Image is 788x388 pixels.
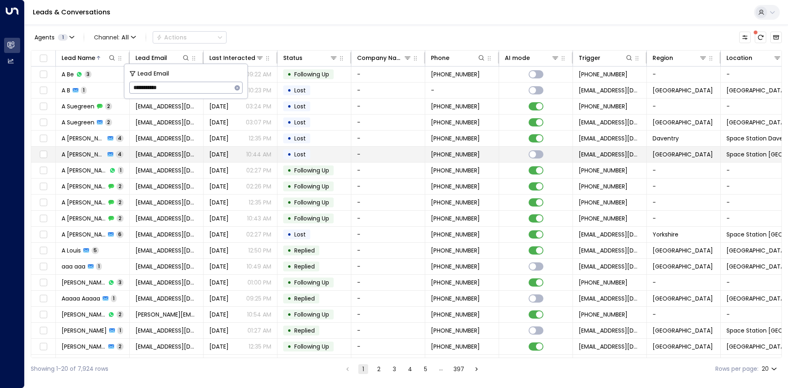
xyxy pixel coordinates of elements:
[38,53,48,64] span: Toggle select all
[294,326,315,335] span: Replied
[38,117,48,128] span: Toggle select row
[62,214,106,223] span: A Humphreys
[647,163,721,178] td: -
[287,276,291,289] div: •
[653,342,713,351] span: London
[62,86,70,94] span: A B
[209,118,229,126] span: Jul 24, 2025
[579,278,628,287] span: +447555546064
[62,182,106,191] span: A Webster
[579,182,628,191] span: +447742181679
[287,356,291,370] div: •
[38,149,48,160] span: Toggle select row
[38,133,48,144] span: Toggle select row
[436,364,446,374] div: …
[351,131,425,146] td: -
[579,342,641,351] span: leads@space-station.co.uk
[579,150,641,158] span: leads@space-station.co.uk
[118,167,124,174] span: 1
[62,102,94,110] span: A Suegreen
[105,103,112,110] span: 2
[647,275,721,290] td: -
[287,163,291,177] div: •
[647,355,721,370] td: -
[156,34,187,41] div: Actions
[209,198,229,207] span: Jul 26, 2025
[62,246,81,255] span: A Louis
[62,53,95,63] div: Lead Name
[209,246,229,255] span: Jun 18, 2025
[287,211,291,225] div: •
[431,102,480,110] span: +447903315290
[579,246,641,255] span: leads@space-station.co.uk
[116,135,124,142] span: 4
[153,31,227,44] div: Button group with a nested menu
[105,119,112,126] span: 2
[287,131,291,145] div: •
[209,53,255,63] div: Last Interacted
[421,364,431,374] button: Go to page 5
[135,214,197,223] span: aphumphreys@hotmail.co.uk
[62,53,116,63] div: Lead Name
[209,166,229,174] span: Jul 13, 2025
[209,294,229,303] span: Feb 18, 2025
[246,118,271,126] p: 03:07 PM
[653,53,707,63] div: Region
[357,53,403,63] div: Company Name
[431,198,480,207] span: +447766945976
[294,214,329,223] span: Following Up
[351,147,425,162] td: -
[31,32,77,43] button: Agents1
[135,246,197,255] span: louis467@hotmail.com
[34,34,55,40] span: Agents
[431,278,480,287] span: +447555546064
[294,166,329,174] span: Following Up
[287,324,291,337] div: •
[653,262,713,271] span: London
[246,230,271,239] p: 02:27 PM
[351,83,425,98] td: -
[38,181,48,192] span: Toggle select row
[579,53,633,63] div: Trigger
[62,150,105,158] span: A Humphreys
[351,339,425,354] td: -
[405,364,415,374] button: Go to page 4
[294,118,306,126] span: Lost
[117,311,124,318] span: 2
[579,310,628,319] span: +447385832135
[579,53,600,63] div: Trigger
[117,199,124,206] span: 2
[431,342,480,351] span: +447472353940
[62,166,107,174] span: A Webster
[431,53,486,63] div: Phone
[135,294,197,303] span: aaaaa@hotmail.com
[246,182,271,191] p: 02:26 PM
[91,32,139,43] span: Channel:
[247,326,271,335] p: 01:27 AM
[116,231,124,238] span: 6
[431,150,480,158] span: +447815124587
[209,278,229,287] span: Jul 05, 2025
[62,326,107,335] span: Aalia Ryaz
[247,262,271,271] p: 10:49 AM
[247,310,271,319] p: 10:54 AM
[246,150,271,158] p: 10:44 AM
[287,115,291,129] div: •
[726,294,787,303] span: Space Station Hall Green
[431,166,480,174] span: +447742181679
[62,198,106,207] span: A Hassett
[653,246,713,255] span: London
[33,7,110,17] a: Leads & Conversations
[209,150,229,158] span: Jul 27, 2025
[351,67,425,82] td: -
[579,166,628,174] span: +447742181679
[117,215,124,222] span: 2
[653,150,713,158] span: Oxfordshire
[62,310,106,319] span: Aaditya Nair
[653,118,713,126] span: Shropshire
[762,363,779,375] div: 20
[135,342,197,351] span: aarieverwey@yahoo.co.nz
[248,86,271,94] p: 10:23 PM
[431,310,480,319] span: +447385832135
[38,214,48,224] span: Toggle select row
